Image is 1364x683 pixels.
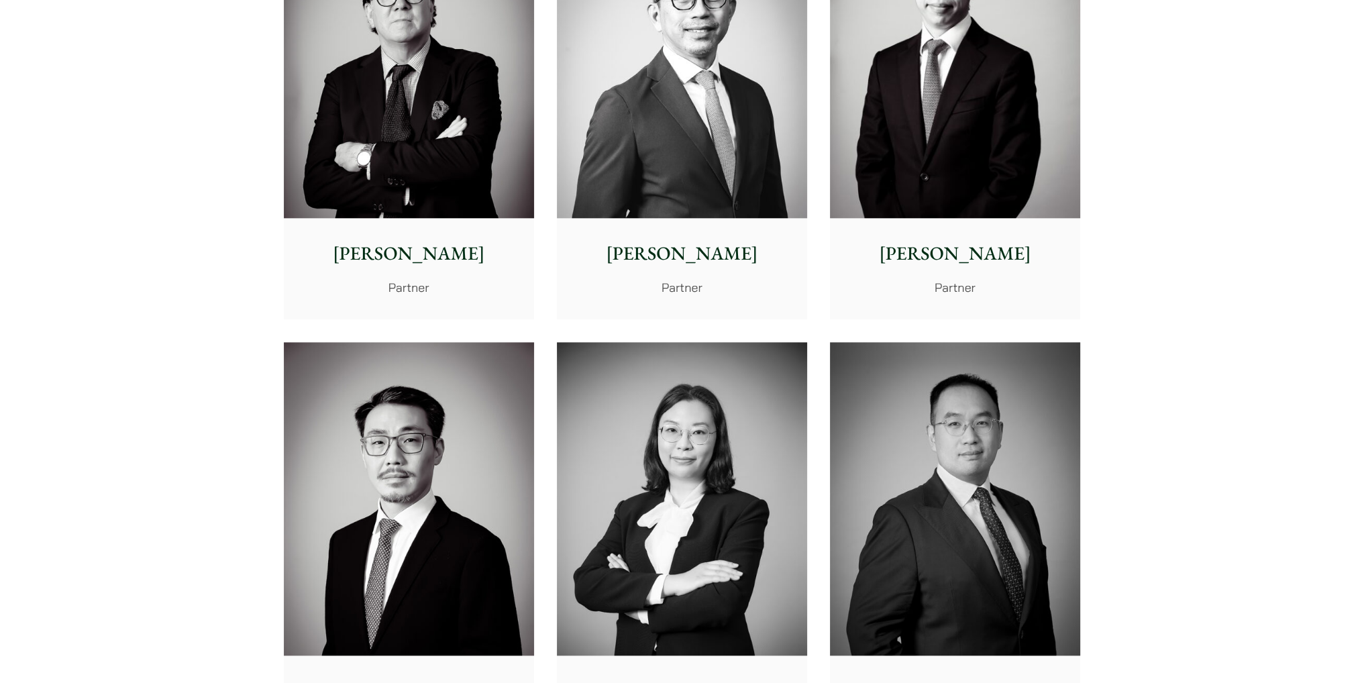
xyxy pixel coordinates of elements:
[568,240,796,268] p: [PERSON_NAME]
[568,278,796,297] p: Partner
[841,240,1069,268] p: [PERSON_NAME]
[295,278,523,297] p: Partner
[295,240,523,268] p: [PERSON_NAME]
[841,278,1069,297] p: Partner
